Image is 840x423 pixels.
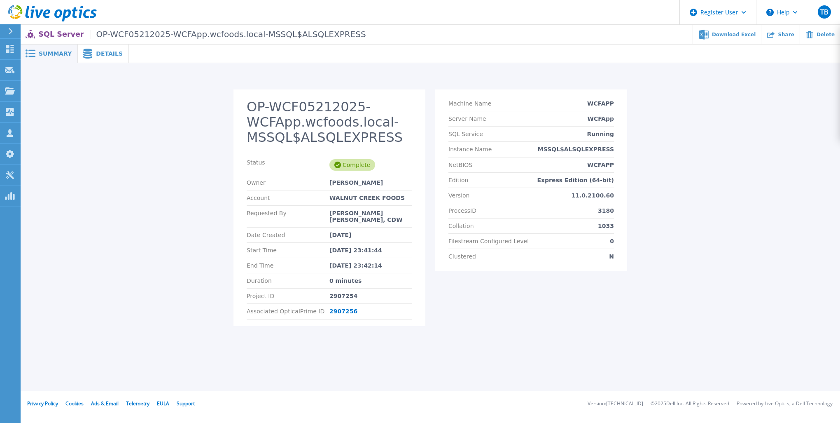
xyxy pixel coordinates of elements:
[247,195,329,201] p: Account
[247,210,329,223] p: Requested By
[329,262,412,269] div: [DATE] 23:42:14
[329,308,357,315] a: 2907256
[329,277,412,284] div: 0 minutes
[247,293,329,299] p: Project ID
[448,253,476,260] p: Clustered
[96,51,123,56] span: Details
[329,159,375,171] div: Complete
[448,131,483,137] p: SQL Service
[609,253,614,260] p: N
[329,232,412,238] div: [DATE]
[247,277,329,284] p: Duration
[247,262,329,269] p: End Time
[448,115,486,122] p: Server Name
[91,30,366,39] span: OP-WCF05212025-WCFApp.wcfoods.local-MSSQL$ALSQLEXPRESS
[247,232,329,238] p: Date Created
[329,195,412,201] div: WALNUT CREEK FOODS
[448,146,492,153] p: Instance Name
[329,179,412,186] div: [PERSON_NAME]
[39,51,72,56] span: Summary
[91,400,119,407] a: Ads & Email
[448,100,491,107] p: Machine Name
[538,146,614,153] p: MSSQL$ALSQLEXPRESS
[598,223,614,229] p: 1033
[177,400,195,407] a: Support
[448,177,468,183] p: Edition
[537,177,614,183] p: Express Edition (64-bit)
[587,115,614,122] p: WCFApp
[587,162,614,168] p: WCFAPP
[820,9,828,15] span: TB
[737,401,833,407] li: Powered by Live Optics, a Dell Technology
[598,207,614,214] p: 3180
[587,100,614,107] p: WCFAPP
[571,192,614,199] p: 11.0.2100.60
[38,30,366,39] p: SQL Server
[329,247,412,254] div: [DATE] 23:41:44
[712,32,756,37] span: Download Excel
[247,179,329,186] p: Owner
[448,207,476,214] p: ProcessID
[588,401,643,407] li: Version: [TECHNICAL_ID]
[329,293,412,299] div: 2907254
[651,401,729,407] li: © 2025 Dell Inc. All Rights Reserved
[448,223,474,229] p: Collation
[778,32,794,37] span: Share
[448,162,472,168] p: NetBIOS
[587,131,614,137] p: Running
[448,192,469,199] p: Version
[247,308,329,315] p: Associated OpticalPrime ID
[247,247,329,254] p: Start Time
[610,238,614,244] p: 0
[65,400,84,407] a: Cookies
[27,400,58,407] a: Privacy Policy
[817,32,835,37] span: Delete
[329,210,412,223] div: [PERSON_NAME] [PERSON_NAME], CDW
[247,99,412,145] h2: OP-WCF05212025-WCFApp.wcfoods.local-MSSQL$ALSQLEXPRESS
[448,238,529,244] p: Filestream Configured Level
[157,400,169,407] a: EULA
[247,159,329,171] p: Status
[126,400,149,407] a: Telemetry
